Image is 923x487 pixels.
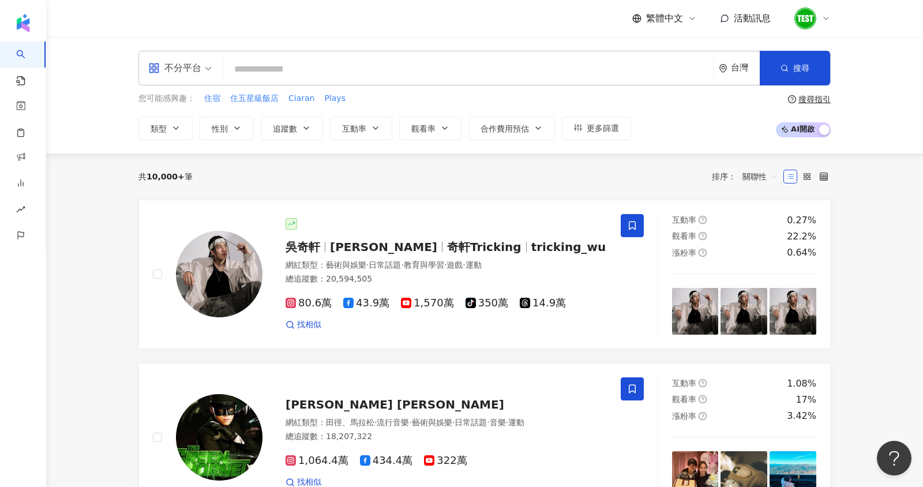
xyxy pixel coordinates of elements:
span: 追蹤數 [273,124,297,133]
span: 您可能感興趣： [138,93,195,104]
span: 434.4萬 [360,455,413,467]
span: 田徑、馬拉松 [326,418,374,427]
span: · [452,418,455,427]
div: 排序： [712,167,783,186]
span: question-circle [788,95,796,103]
button: Plays [324,92,346,105]
span: 住五星級飯店 [230,93,279,104]
span: question-circle [699,395,707,403]
span: 吳奇軒 [286,240,320,254]
span: 10,000+ [147,172,185,181]
span: 日常話題 [455,418,487,427]
span: rise [16,198,25,224]
span: 日常話題 [369,260,401,269]
span: Ciaran [288,93,314,104]
img: unnamed.png [794,8,816,29]
button: 更多篩選 [562,117,631,140]
div: 0.64% [787,246,816,259]
span: question-circle [699,412,707,420]
span: · [401,260,403,269]
img: logo icon [14,14,32,32]
span: 搜尋 [793,63,809,73]
span: 1,064.4萬 [286,455,348,467]
button: 互動率 [330,117,392,140]
span: · [366,260,369,269]
span: 藝術與娛樂 [412,418,452,427]
iframe: Help Scout Beacon - Open [877,441,911,475]
span: 互動率 [672,379,696,388]
div: 1.08% [787,377,816,390]
div: 總追蹤數 ： 18,207,322 [286,431,607,443]
button: Ciaran [288,92,315,105]
a: search [16,42,39,87]
span: 類型 [151,124,167,133]
span: · [374,418,377,427]
div: 網紅類型 ： [286,260,607,271]
div: 共 筆 [138,172,193,181]
span: 運動 [466,260,482,269]
img: KOL Avatar [176,394,262,481]
span: 322萬 [424,455,467,467]
span: [PERSON_NAME] [PERSON_NAME] [286,398,504,411]
div: 3.42% [787,410,816,422]
img: post-image [721,288,767,335]
span: 找相似 [297,319,321,331]
img: post-image [770,288,816,335]
button: 性別 [200,117,254,140]
span: 活動訊息 [734,13,771,24]
span: 1,570萬 [401,297,454,309]
div: 17% [796,394,816,406]
button: 類型 [138,117,193,140]
span: 14.9萬 [520,297,566,309]
span: 藝術與娛樂 [326,260,366,269]
span: question-circle [699,379,707,387]
div: 22.2% [787,230,816,243]
span: · [444,260,447,269]
div: 台灣 [731,63,760,73]
span: · [409,418,411,427]
span: 流行音樂 [377,418,409,427]
div: 0.27% [787,214,816,227]
img: post-image [672,288,719,335]
div: 網紅類型 ： [286,417,607,429]
span: 教育與學習 [404,260,444,269]
span: 合作費用預估 [481,124,529,133]
span: 漲粉率 [672,411,696,421]
span: question-circle [699,216,707,224]
span: 繁體中文 [646,12,683,25]
span: 觀看率 [672,395,696,404]
button: 住五星級飯店 [230,92,279,105]
span: Plays [324,93,346,104]
span: · [506,418,508,427]
span: · [463,260,465,269]
img: KOL Avatar [176,231,262,317]
span: 互動率 [342,124,366,133]
span: 遊戲 [447,260,463,269]
span: 43.9萬 [343,297,389,309]
span: 更多篩選 [587,123,619,133]
span: 關聯性 [742,167,777,186]
button: 觀看率 [399,117,461,140]
span: 住宿 [204,93,220,104]
span: environment [719,64,727,73]
a: 找相似 [286,319,321,331]
span: 奇軒Tricking [447,240,521,254]
span: question-circle [699,232,707,240]
a: KOL Avatar吳奇軒[PERSON_NAME]奇軒Trickingtricking_wu網紅類型：藝術與娛樂·日常話題·教育與學習·遊戲·運動總追蹤數：20,594,50580.6萬43.... [138,200,831,349]
span: tricking_wu [531,240,606,254]
span: 80.6萬 [286,297,332,309]
div: 搜尋指引 [798,95,831,104]
button: 追蹤數 [261,117,323,140]
div: 總追蹤數 ： 20,594,505 [286,274,607,285]
span: 350萬 [466,297,508,309]
span: 觀看率 [411,124,436,133]
span: [PERSON_NAME] [330,240,437,254]
span: 運動 [508,418,524,427]
span: question-circle [699,249,707,257]
span: · [487,418,489,427]
span: 漲粉率 [672,248,696,257]
button: 合作費用預估 [468,117,555,140]
span: 互動率 [672,215,696,224]
span: 觀看率 [672,231,696,241]
span: 音樂 [490,418,506,427]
